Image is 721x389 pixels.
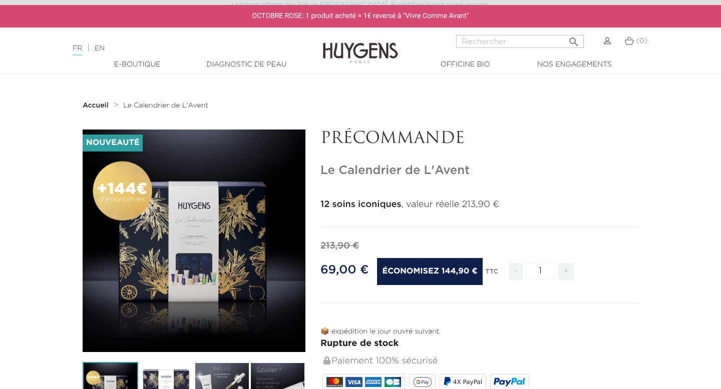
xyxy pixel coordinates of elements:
[525,262,555,280] input: Quantité
[123,102,208,109] span: Le Calendrier de L'Avent
[320,129,638,148] p: PRÉCOMMANDE
[320,198,638,211] p: , valeur réelle 213,90 €
[323,356,330,364] img: Paiement 100% sécurisé
[568,33,580,45] i: 
[456,35,584,48] input: Rechercher
[87,59,187,70] a: E-Boutique
[196,59,296,70] a: Diagnostic de peau
[377,258,482,285] span: Économisez 144,90 €
[322,350,638,372] div: Paiement 100% sécurisé
[123,101,208,109] a: Le Calendrier de L'Avent
[83,101,111,109] a: Accueil
[320,200,401,209] strong: 12 soins iconiques
[413,377,432,387] img: google_pay
[320,241,359,250] span: 213,90 €
[320,264,369,276] span: 69,00 €
[415,59,515,70] a: Officine Bio
[565,32,583,45] button: 
[453,378,482,385] span: 4X PayPal
[558,263,574,280] span: +
[68,42,293,54] div: |
[385,377,401,387] img: CB_NATIONALE
[83,134,143,151] li: Nouveauté
[365,377,382,387] img: AMEX
[326,377,343,387] img: MASTERCARD
[320,339,399,348] span: Rupture de stock
[73,45,82,55] a: FR
[323,26,398,65] img: Huygens
[320,326,638,337] p: 📦 expédition le jour ouvré suivant
[345,377,362,387] img: VISA
[636,37,647,44] span: (0)
[320,163,638,178] h1: Le Calendrier de L'Avent
[524,59,624,70] a: Nos engagements
[95,45,105,52] a: EN
[485,261,498,288] div: TTC
[509,263,523,280] span: -
[83,102,109,109] strong: Accueil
